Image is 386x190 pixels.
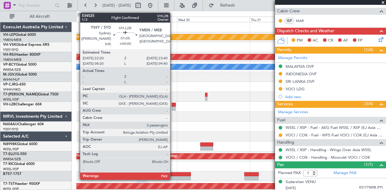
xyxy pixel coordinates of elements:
span: Permits [277,47,291,54]
span: [DATE] - [DATE] [103,3,131,8]
div: Thu 21 [250,17,323,22]
a: VOCI / COK - Fuel - WFS Fuel VOCI / COK (EJ Asia Only) [286,132,383,138]
a: WSSL / XSP - Handling - Wings Over Asia WSSL [286,147,372,152]
span: AC [313,38,318,44]
div: Sudarshan VENU [286,179,316,185]
a: MAR [296,18,309,23]
span: PM [297,38,303,44]
a: M-JGVJGlobal 5000 [3,73,37,76]
div: SRI LANKA OVF [286,79,315,84]
span: (3/4) [364,101,373,107]
a: VP-CJRG-650 [3,83,26,86]
a: T7-TSTHawker 900XP [3,182,40,186]
a: YSSY/SYD [3,48,18,52]
div: Tue 19 [104,17,177,22]
span: Fuel [277,117,285,124]
a: T7-RICGlobal 6000 [3,162,35,166]
a: WSSL/XSP [3,97,19,102]
a: VHHH/HKG [3,87,21,92]
a: VH-RIUHawker 800XP [3,53,40,57]
span: VP-BCY [3,63,16,67]
a: VH-L2BChallenger 604 [3,103,42,106]
span: T7-TST [3,182,15,186]
a: YMEN/MEB [3,38,21,42]
a: T7-[PERSON_NAME]Global 7500 [3,93,59,96]
span: (1/1) [364,161,373,168]
span: VP-CJR [3,83,15,86]
label: Planned PAX [278,170,301,176]
a: WIHH/HLP [3,77,20,82]
span: FP [358,38,362,44]
span: N8998K [3,142,17,146]
span: Refresh [215,3,240,8]
a: N604AUChallenger 604 [3,123,44,126]
span: Cabin Crew [277,8,300,15]
span: VH-VSK [3,43,16,47]
a: VH-LEPGlobal 6000 [3,33,36,37]
span: T7-ELLY [3,152,16,156]
a: YMEN/MEB [3,58,21,62]
span: M-JGVJ [3,73,16,76]
span: N604AU [3,123,18,126]
a: YSSY/SYD [3,127,18,132]
span: Handling [277,139,294,146]
div: ISP [284,17,294,24]
div: Wed 20 [177,17,250,22]
a: WSSL/XSP [3,147,19,151]
a: B757-1757 [3,172,21,176]
span: All Aircraft [16,14,64,19]
a: N8998KGlobal 6000 [3,142,37,146]
div: [DATE] [78,12,88,17]
span: VH-RIU [3,53,15,57]
a: WMSA/SZB [3,67,21,72]
div: Unplanned Maint [GEOGRAPHIC_DATA] (Sultan [PERSON_NAME] [PERSON_NAME] - Subang) [33,152,177,161]
div: MALAYSIA OVF [286,64,314,69]
a: VOCI / COK - Handling - MoonJet VOCI / COK [286,155,370,160]
a: Manage Permits [278,55,307,61]
a: WMSA/SZB [3,157,21,161]
span: Pax [277,161,284,168]
div: Add new [285,94,383,99]
span: T7-RIC [3,162,14,166]
div: INDONESIA OVF [286,71,317,76]
div: VOCI LDG [286,86,305,92]
a: VH-VSKGlobal Express XRS [3,43,49,47]
a: Manage Services [278,109,308,115]
a: WSSL/XSP [3,167,19,171]
span: Dispatch Checks and Weather [277,28,334,35]
a: Manage PAX [334,170,356,176]
span: VH-L2B [3,103,16,106]
span: Services [277,101,293,108]
span: B757-1 [3,172,15,176]
span: VH-LEP [3,33,15,37]
a: WSSL / XSP - Fuel - AEG Fuel WSSL / XSP (EJ Asia Only) [286,125,383,130]
span: CR [328,38,333,44]
span: (1/4) [364,47,373,53]
span: AF [343,38,348,44]
span: T7-[PERSON_NAME] [3,93,38,96]
a: T7-ELLYG-550 [3,152,27,156]
input: Trip Number [18,1,53,10]
button: Refresh [206,1,242,10]
a: VP-BCYGlobal 5000 [3,63,36,67]
button: All Aircraft [7,12,65,21]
